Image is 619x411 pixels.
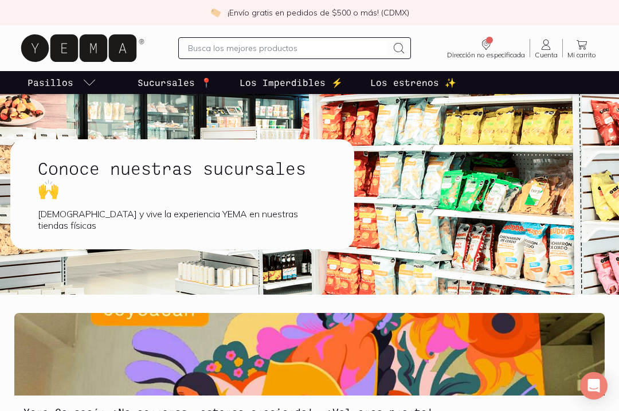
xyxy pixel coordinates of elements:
p: Sucursales 📍 [138,76,212,89]
h1: Conoce nuestras sucursales 🙌 [38,158,327,199]
a: Cuenta [530,38,562,58]
div: [DEMOGRAPHIC_DATA] y vive la experiencia YEMA en nuestras tiendas físicas [38,208,327,231]
p: ¡Envío gratis en pedidos de $500 o más! (CDMX) [228,7,409,18]
span: Cuenta [535,52,558,58]
a: Los Imperdibles ⚡️ [237,71,345,94]
span: Dirección no especificada [447,52,525,58]
p: Los estrenos ✨ [370,76,456,89]
img: check [210,7,221,18]
p: Pasillos [28,76,73,89]
a: Mi carrito [563,38,601,58]
a: Sucursales 📍 [135,71,214,94]
input: Busca los mejores productos [188,41,387,55]
div: Open Intercom Messenger [580,372,608,400]
a: pasillo-todos-link [25,71,99,94]
span: Mi carrito [567,52,596,58]
a: Dirección no especificada [442,38,530,58]
a: Conoce nuestras sucursales 🙌[DEMOGRAPHIC_DATA] y vive la experiencia YEMA en nuestras tiendas fís... [10,139,391,249]
img: Yema Coyoacán ¡No cerramos, estamos creciendo!, ¡Volvemos pronto! [14,313,605,396]
a: Los estrenos ✨ [368,71,459,94]
p: Los Imperdibles ⚡️ [240,76,343,89]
